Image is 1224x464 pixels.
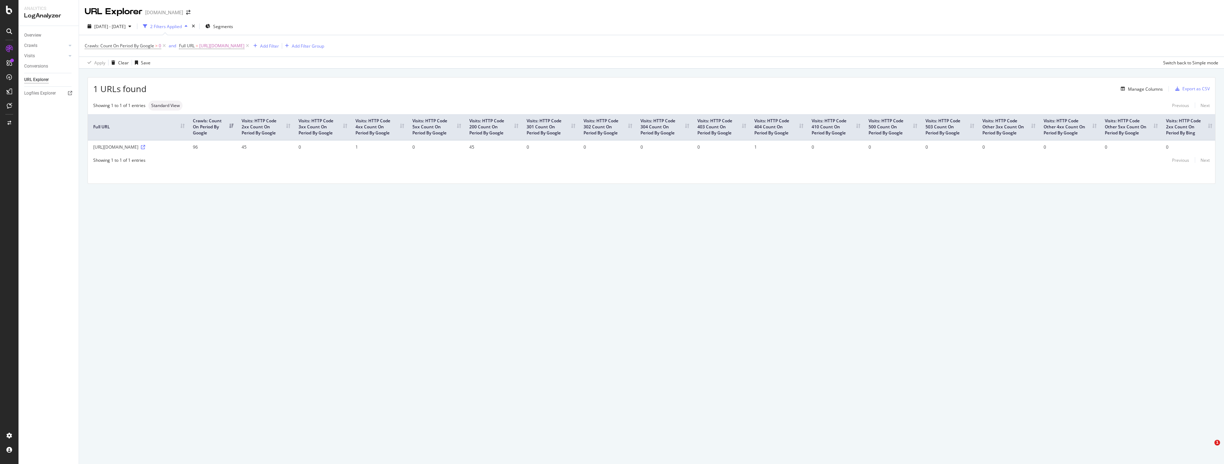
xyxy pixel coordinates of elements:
[150,23,182,30] div: 2 Filters Applied
[293,140,350,154] td: 0
[93,157,146,163] div: Showing 1 to 1 of 1 entries
[24,63,48,70] div: Conversions
[1182,86,1210,92] div: Export as CSV
[920,114,977,140] th: Visits: HTTP Code 503 Count On Period By Google: activate to sort column ascending
[132,57,151,68] button: Save
[24,32,74,39] a: Overview
[94,23,126,30] span: [DATE] - [DATE]
[1214,440,1220,446] span: 1
[350,140,407,154] td: 1
[806,140,863,154] td: 0
[24,32,41,39] div: Overview
[350,114,407,140] th: Visits: HTTP Code 4xx Count On Period By Google: activate to sort column ascending
[24,6,73,12] div: Analytics
[188,114,236,140] th: Crawls: Count On Period By Google: activate to sort column ascending
[749,114,806,140] th: Visits: HTTP Code 404 Count On Period By Google: activate to sort column ascending
[236,140,293,154] td: 45
[199,41,244,51] span: [URL][DOMAIN_NAME]
[1038,140,1099,154] td: 0
[692,114,749,140] th: Visits: HTTP Code 403 Count On Period By Google: activate to sort column ascending
[151,103,180,108] span: Standard View
[159,41,161,51] span: 0
[1160,57,1218,68] button: Switch back to Simple mode
[93,144,182,150] div: [URL][DOMAIN_NAME]
[1099,114,1161,140] th: Visits: HTTP Code Other 5xx Count On Period By Google: activate to sort column ascending
[521,114,578,140] th: Visits: HTTP Code 301 Count On Period By Google: activate to sort column ascending
[93,83,147,95] span: 1 URLs found
[282,42,324,50] button: Add Filter Group
[85,6,142,18] div: URL Explorer
[109,57,129,68] button: Clear
[1200,440,1217,457] iframe: Intercom live chat
[213,23,233,30] span: Segments
[118,60,129,66] div: Clear
[186,10,190,15] div: arrow-right-arrow-left
[85,43,154,49] span: Crawls: Count On Period By Google
[1161,140,1215,154] td: 0
[749,140,806,154] td: 1
[145,9,183,16] div: [DOMAIN_NAME]
[140,21,190,32] button: 2 Filters Applied
[578,114,635,140] th: Visits: HTTP Code 302 Count On Period By Google: activate to sort column ascending
[1118,85,1163,93] button: Manage Columns
[24,42,37,49] div: Crawls
[24,52,35,60] div: Visits
[464,114,521,140] th: Visits: HTTP Code 200 Count On Period By Google: activate to sort column ascending
[407,114,464,140] th: Visits: HTTP Code 5xx Count On Period By Google: activate to sort column ascending
[24,63,74,70] a: Conversions
[292,43,324,49] div: Add Filter Group
[692,140,749,154] td: 0
[188,140,236,154] td: 96
[196,43,198,49] span: =
[24,90,56,97] div: Logfiles Explorer
[24,12,73,20] div: LogAnalyzer
[920,140,977,154] td: 0
[93,102,146,108] div: Showing 1 to 1 of 1 entries
[260,43,279,49] div: Add Filter
[635,140,692,154] td: 0
[24,76,74,84] a: URL Explorer
[169,42,176,49] button: and
[1128,86,1163,92] div: Manage Columns
[85,57,105,68] button: Apply
[169,43,176,49] div: and
[578,140,635,154] td: 0
[863,140,920,154] td: 0
[179,43,195,49] span: Full URL
[148,101,183,111] div: neutral label
[24,90,74,97] a: Logfiles Explorer
[190,23,196,30] div: times
[977,140,1038,154] td: 0
[977,114,1038,140] th: Visits: HTTP Code Other 3xx Count On Period By Google: activate to sort column ascending
[1163,60,1218,66] div: Switch back to Simple mode
[863,114,920,140] th: Visits: HTTP Code 500 Count On Period By Google: activate to sort column ascending
[635,114,692,140] th: Visits: HTTP Code 304 Count On Period By Google: activate to sort column ascending
[464,140,521,154] td: 45
[141,60,151,66] div: Save
[94,60,105,66] div: Apply
[88,114,188,140] th: Full URL: activate to sort column ascending
[1172,83,1210,95] button: Export as CSV
[1099,140,1161,154] td: 0
[24,52,67,60] a: Visits
[250,42,279,50] button: Add Filter
[521,140,578,154] td: 0
[24,42,67,49] a: Crawls
[293,114,350,140] th: Visits: HTTP Code 3xx Count On Period By Google: activate to sort column ascending
[407,140,464,154] td: 0
[806,114,863,140] th: Visits: HTTP Code 410 Count On Period By Google: activate to sort column ascending
[236,114,293,140] th: Visits: HTTP Code 2xx Count On Period By Google: activate to sort column ascending
[24,76,49,84] div: URL Explorer
[1038,114,1099,140] th: Visits: HTTP Code Other 4xx Count On Period By Google: activate to sort column ascending
[202,21,236,32] button: Segments
[1161,114,1215,140] th: Visits: HTTP Code 2xx Count On Period By Bing: activate to sort column ascending
[155,43,158,49] span: >
[85,21,134,32] button: [DATE] - [DATE]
